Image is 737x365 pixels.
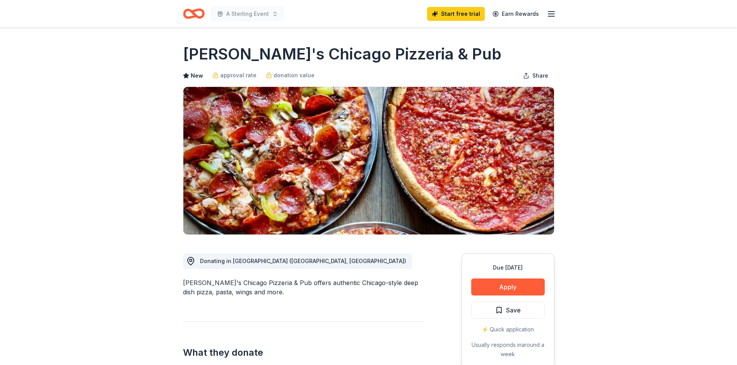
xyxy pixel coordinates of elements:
a: approval rate [212,71,256,80]
span: Save [506,305,521,315]
a: Earn Rewards [488,7,544,21]
span: Donating in [GEOGRAPHIC_DATA] ([GEOGRAPHIC_DATA], [GEOGRAPHIC_DATA]) [200,258,406,264]
button: Save [471,302,545,319]
span: A Sterling Event [226,9,269,19]
a: donation value [266,71,315,80]
a: Start free trial [427,7,485,21]
img: Image for Georgio's Chicago Pizzeria & Pub [183,87,554,234]
div: Usually responds in around a week [471,340,545,359]
span: New [191,71,203,80]
a: Home [183,5,205,23]
h1: [PERSON_NAME]'s Chicago Pizzeria & Pub [183,43,501,65]
span: approval rate [220,71,256,80]
span: donation value [274,71,315,80]
button: Apply [471,278,545,295]
span: Share [532,71,548,80]
div: ⚡️ Quick application [471,325,545,334]
div: Due [DATE] [471,263,545,272]
button: A Sterling Event [211,6,284,22]
button: Share [517,68,554,83]
div: [PERSON_NAME]'s Chicago Pizzeria & Pub offers authentic Chicago-style deep dish pizza, pasta, win... [183,278,424,297]
h2: What they donate [183,346,424,359]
